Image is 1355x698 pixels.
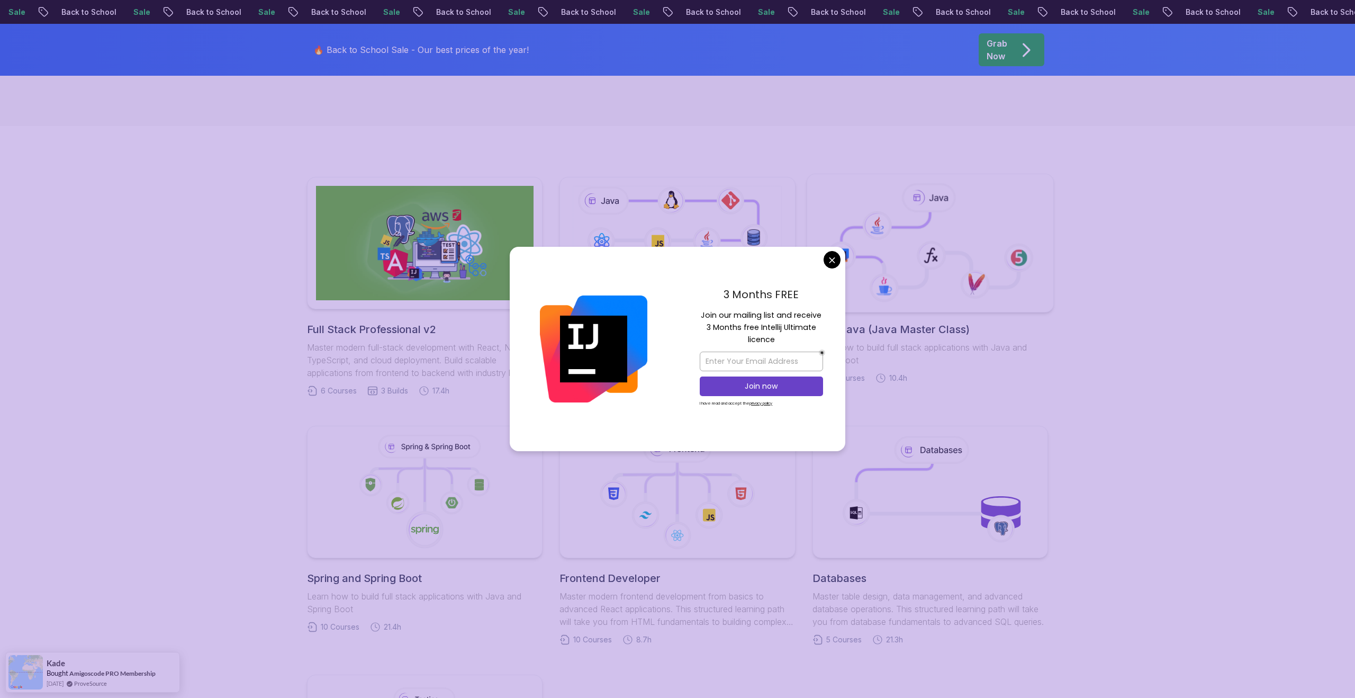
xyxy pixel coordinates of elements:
p: Grab Now [987,37,1007,62]
p: Sale [243,7,277,17]
p: Sale [618,7,652,17]
a: Spring and Spring BootLearn how to build full stack applications with Java and Spring Boot10 Cour... [307,426,543,632]
p: Back to School [920,7,992,17]
span: 21.3h [886,634,903,645]
p: Back to School [171,7,243,17]
p: Back to School [46,7,118,17]
span: 17.4h [432,386,449,396]
h2: Databases [812,571,1048,586]
span: 5 Courses [826,634,862,645]
p: Back to School [1045,7,1117,17]
p: Sale [992,7,1026,17]
span: 10 Courses [321,622,359,632]
span: 10.4h [889,373,907,383]
p: Sale [1117,7,1151,17]
p: Back to School [796,7,868,17]
span: [DATE] [47,679,64,688]
p: Back to School [296,7,368,17]
h2: Core Java (Java Master Class) [812,322,1048,337]
p: Master table design, data management, and advanced database operations. This structured learning ... [812,590,1048,628]
p: Sale [743,7,776,17]
p: Sale [868,7,901,17]
a: ProveSource [74,679,107,688]
p: Learn how to build full stack applications with Java and Spring Boot [812,341,1048,366]
span: 3 Builds [381,386,408,396]
p: Learn how to build full stack applications with Java and Spring Boot [307,590,543,615]
span: 10 Courses [573,634,612,645]
p: Back to School [1170,7,1242,17]
span: 6 Courses [321,386,357,396]
h2: Frontend Developer [559,571,795,586]
img: provesource social proof notification image [8,655,43,690]
p: Sale [368,7,402,17]
p: 🔥 Back to School Sale - Our best prices of the year! [313,43,529,56]
a: DatabasesMaster table design, data management, and advanced database operations. This structured ... [812,426,1048,645]
span: 21.4h [384,622,401,632]
a: Full Stack Professional v2Full Stack Professional v2Master modern full-stack development with Rea... [307,177,543,396]
img: Full Stack Professional v2 [316,186,534,300]
p: Master modern frontend development from basics to advanced React applications. This structured le... [559,590,795,628]
p: Sale [493,7,527,17]
a: Core Java (Java Master Class)Learn how to build full stack applications with Java and Spring Boot... [812,177,1048,383]
h2: Full Stack Professional v2 [307,322,543,337]
p: Sale [118,7,152,17]
p: Back to School [671,7,743,17]
p: Master modern full-stack development with React, Node.js, TypeScript, and cloud deployment. Build... [307,341,543,379]
p: Sale [1242,7,1276,17]
span: 18 Courses [826,373,865,383]
span: Kade [47,659,65,668]
p: Back to School [546,7,618,17]
span: Bought [47,669,68,677]
h2: Spring and Spring Boot [307,571,543,586]
span: 8.7h [636,634,652,645]
p: Back to School [421,7,493,17]
a: Java Full StackLearn how to build full stack applications with Java and Spring Boot29 Courses4 Bu... [559,177,795,383]
a: Amigoscode PRO Membership [69,669,156,678]
a: Frontend DeveloperMaster modern frontend development from basics to advanced React applications. ... [559,426,795,645]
